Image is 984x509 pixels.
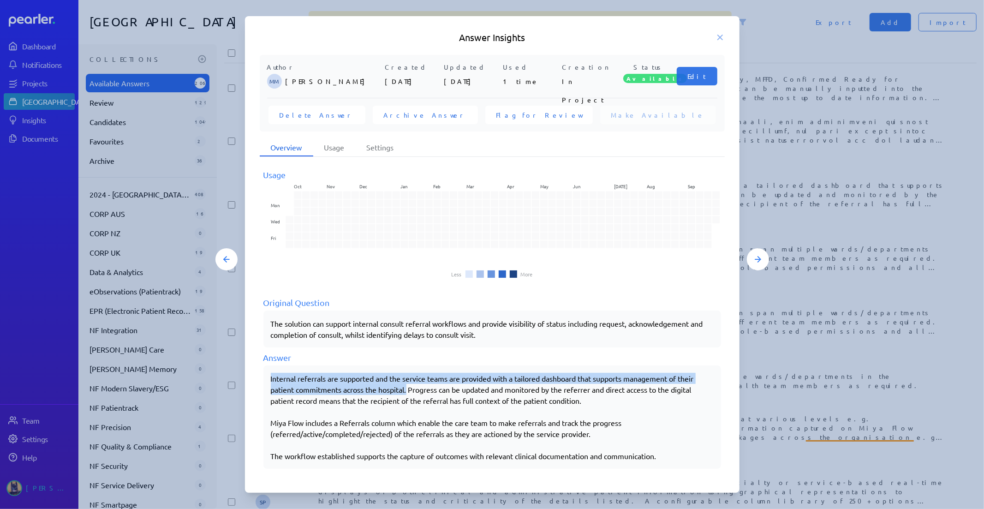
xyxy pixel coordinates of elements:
p: 1 time [503,72,559,90]
p: Author [267,62,382,72]
p: Internal referrals are supported and the service teams are provided with a tailored dashboard tha... [271,373,714,406]
text: Wed [271,218,280,225]
text: Aug [648,183,656,190]
div: Usage [263,168,721,181]
p: [DATE] [385,72,441,90]
text: Oct [294,183,302,190]
li: More [521,271,533,277]
span: Edit [688,72,706,81]
p: In Project [562,72,618,90]
span: Make Available [611,110,705,120]
span: Delete Answer [280,110,354,120]
li: Usage [313,139,356,156]
p: The solution can support internal consult referral workflows and provide visibility of status inc... [271,318,714,340]
li: Less [452,271,462,277]
p: Used [503,62,559,72]
text: Apr [508,183,515,190]
button: Archive Answer [373,106,478,124]
button: Delete Answer [268,106,365,124]
button: Next Answer [747,248,769,270]
text: Mon [271,201,280,208]
text: May [541,183,549,190]
text: Jan [401,183,408,190]
button: Edit [677,67,717,85]
div: Answer [263,351,721,364]
text: Feb [434,183,441,190]
p: Creation [562,62,618,72]
text: Mar [466,183,474,190]
li: Settings [356,139,405,156]
div: Original Question [263,296,721,309]
span: Flag for Review [496,110,582,120]
p: The workflow established supports the capture of outcomes with relevant clinical documentation an... [271,450,714,461]
text: Jun [573,183,581,190]
p: [DATE] [444,72,500,90]
button: Flag for Review [485,106,593,124]
span: Michelle Manuel [267,74,282,89]
h5: Answer Insights [260,31,725,44]
p: Status [621,62,677,72]
p: Miya Flow includes a Referrals column which enable the care team to make referrals and track the ... [271,417,714,439]
button: Previous Answer [215,248,238,270]
span: Archive Answer [384,110,467,120]
li: Overview [260,139,313,156]
text: Fri [271,234,276,241]
p: [PERSON_NAME] [286,72,382,90]
text: Dec [360,183,368,190]
p: Created [385,62,441,72]
button: Make Available [600,106,716,124]
text: Nov [327,183,335,190]
span: Available [623,74,687,83]
p: Updated [444,62,500,72]
text: [DATE] [614,183,628,190]
text: Sep [689,183,696,190]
